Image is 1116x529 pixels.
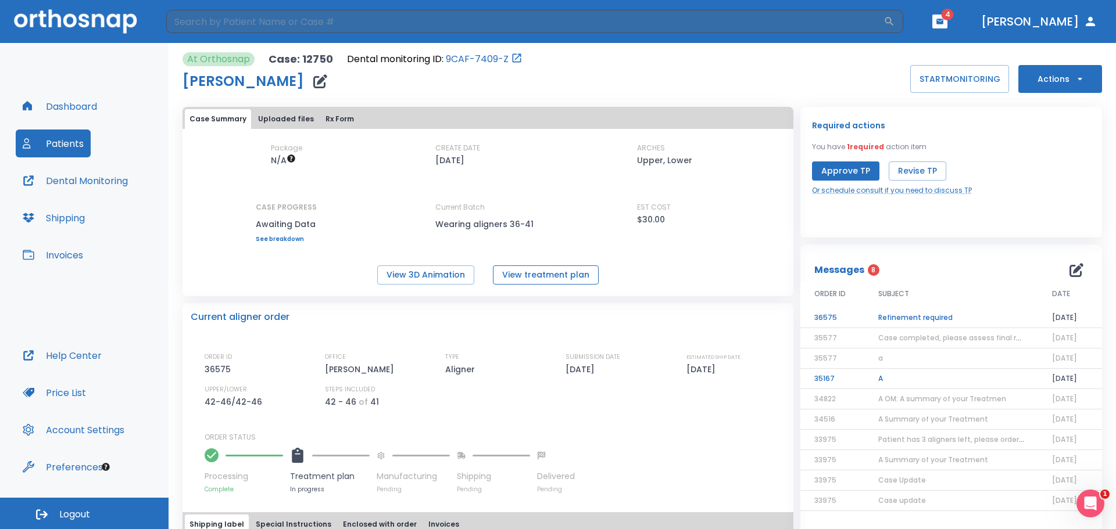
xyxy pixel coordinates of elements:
[814,455,836,465] span: 33975
[185,109,251,129] button: Case Summary
[271,143,302,153] p: Package
[814,414,835,424] span: 34516
[1052,414,1077,424] span: [DATE]
[566,362,599,376] p: [DATE]
[864,308,1038,328] td: Refinement required
[59,508,90,521] span: Logout
[814,289,846,299] span: ORDER ID
[1100,490,1110,499] span: 1
[1038,369,1102,389] td: [DATE]
[800,308,864,328] td: 36575
[537,470,575,483] p: Delivered
[187,52,250,66] p: At Orthosnap
[814,495,836,505] span: 33975
[166,10,884,33] input: Search by Patient Name or Case #
[566,352,620,362] p: SUBMISSION DATE
[205,470,283,483] p: Processing
[812,185,972,196] a: Or schedule consult if you need to discuss TP
[16,453,110,481] button: Preferences
[1052,333,1077,343] span: [DATE]
[889,161,946,181] button: Revise TP
[1052,455,1077,465] span: [DATE]
[814,394,836,404] span: 34822
[16,92,104,120] button: Dashboard
[435,202,540,213] p: Current Batch
[359,395,368,409] p: of
[191,310,289,324] p: Current aligner order
[1052,495,1077,505] span: [DATE]
[256,202,317,213] p: CASE PROGRESS
[878,455,988,465] span: A Summary of your Treatment
[205,395,266,409] p: 42-46/42-46
[325,362,398,376] p: [PERSON_NAME]
[637,153,692,167] p: Upper, Lower
[878,414,988,424] span: A Summary of your Treatment
[457,485,530,494] p: Pending
[435,153,464,167] p: [DATE]
[814,475,836,485] span: 33975
[16,204,92,232] button: Shipping
[847,142,884,152] span: 1 required
[101,462,111,472] div: Tooltip anchor
[977,11,1102,32] button: [PERSON_NAME]
[1018,65,1102,93] button: Actions
[868,264,879,276] span: 8
[1052,394,1077,404] span: [DATE]
[1076,490,1104,517] iframe: Intercom live chat
[435,217,540,231] p: Wearing aligners 36-41
[205,362,235,376] p: 36575
[269,52,333,66] p: Case: 12750
[878,475,926,485] span: Case Update
[814,434,836,444] span: 33975
[1052,475,1077,485] span: [DATE]
[377,470,450,483] p: Manufacturing
[637,213,665,226] p: $30.00
[205,485,283,494] p: Complete
[537,485,575,494] p: Pending
[1052,289,1070,299] span: DATE
[637,143,665,153] p: ARCHES
[1038,308,1102,328] td: [DATE]
[446,52,509,66] a: 9CAF-7409-Z
[183,74,304,88] h1: [PERSON_NAME]
[325,395,356,409] p: 42 - 46
[16,341,109,369] button: Help Center
[637,202,671,213] p: EST COST
[686,352,741,362] p: ESTIMATED SHIP DATE
[16,379,93,406] button: Price List
[325,352,346,362] p: OFFICE
[205,384,247,395] p: UPPER/LOWER
[942,9,954,20] span: 4
[370,395,379,409] p: 41
[878,495,926,505] span: Case update
[16,241,90,269] button: Invoices
[812,161,879,181] button: Approve TP
[435,143,480,153] p: CREATE DATE
[686,362,720,376] p: [DATE]
[812,118,885,132] p: Required actions
[347,52,523,66] div: Open patient in dental monitoring portal
[16,416,131,444] button: Account Settings
[457,470,530,483] p: Shipping
[256,217,317,231] p: Awaiting Data
[445,362,479,376] p: Aligner
[1052,434,1077,444] span: [DATE]
[445,352,459,362] p: TYPE
[814,353,837,363] span: 35577
[16,129,91,157] button: Patients
[347,52,443,66] p: Dental monitoring ID:
[290,470,370,483] p: Treatment plan
[321,109,359,129] button: Rx Form
[377,485,450,494] p: Pending
[377,265,474,285] button: View 3D Animation
[910,65,1009,93] button: STARTMONITORING
[325,384,375,395] p: STEPS INCLUDED
[878,333,1037,343] span: Case completed, please assess final result!
[16,167,135,195] button: Dental Monitoring
[812,142,927,152] p: You have action item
